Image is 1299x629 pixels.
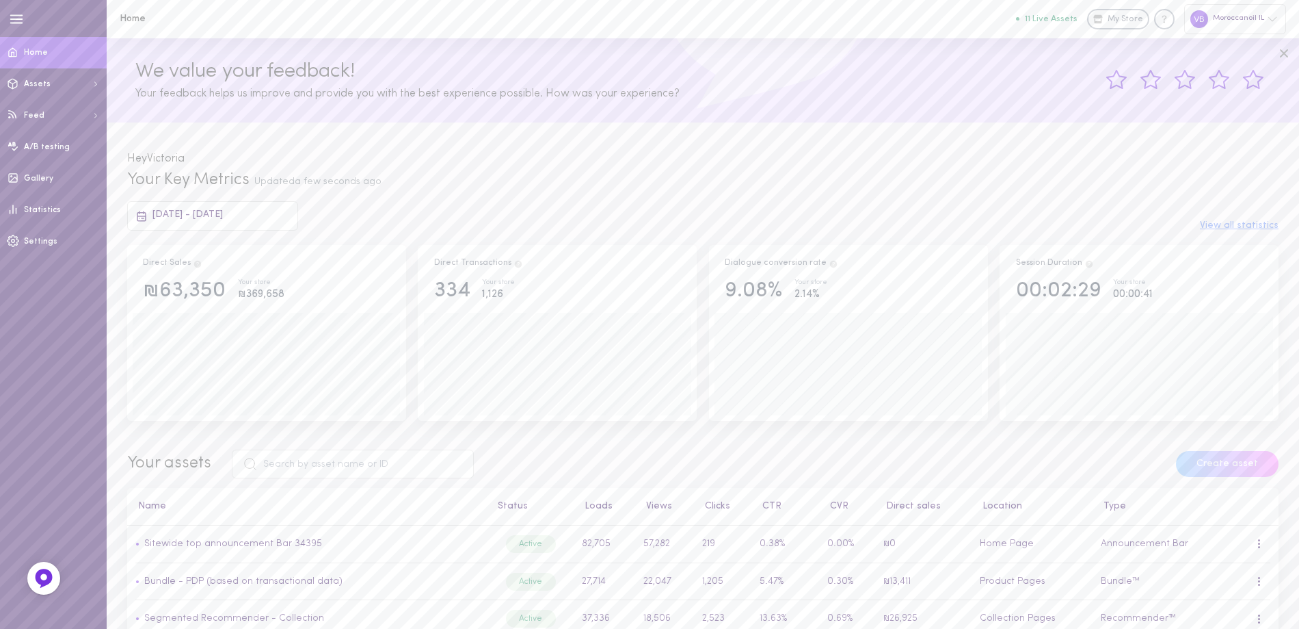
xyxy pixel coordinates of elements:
[1101,539,1188,549] span: Announcement Bar
[574,563,635,600] td: 27,714
[434,257,523,270] div: Direct Transactions
[139,576,343,587] a: Bundle - PDP (based on transactional data)
[24,143,70,151] span: A/B testing
[1113,279,1153,287] div: Your store
[752,526,820,563] td: 0.38%
[127,172,250,188] span: Your Key Metrics
[24,238,57,246] span: Settings
[875,563,972,600] td: ₪13,411
[820,563,876,600] td: 0.30%
[1184,4,1286,34] div: Moroccanoil IL
[1016,14,1077,23] button: 11 Live Assets
[1097,502,1126,511] button: Type
[1176,451,1278,477] button: Create asset
[1016,14,1087,24] a: 11 Live Assets
[1016,257,1094,270] div: Session Duration
[794,279,827,287] div: Your store
[794,286,827,303] div: 2.14%
[193,259,202,267] span: Direct Sales are the result of users clicking on a product and then purchasing the exact same pro...
[506,535,556,553] div: Active
[1154,9,1175,29] div: Knowledge center
[482,286,515,303] div: 1,126
[980,576,1045,587] span: Product Pages
[755,502,781,511] button: CTR
[698,502,730,511] button: Clicks
[578,502,613,511] button: Loads
[725,279,782,303] div: 9.08%
[752,563,820,600] td: 5.47%
[1108,14,1143,26] span: My Store
[1101,613,1176,624] span: Recommender™
[513,259,523,267] span: Total transactions from users who clicked on a product through Dialogue assets, and purchased the...
[725,257,838,270] div: Dialogue conversion rate
[506,610,556,628] div: Active
[135,613,139,624] span: •
[635,563,694,600] td: 22,047
[823,502,848,511] button: CVR
[1113,286,1153,303] div: 00:00:41
[1101,576,1140,587] span: Bundle™
[135,88,680,99] span: Your feedback helps us improve and provide you with the best experience possible. How was your ex...
[135,576,139,587] span: •
[135,61,355,82] span: We value your feedback!
[254,177,381,187] span: Updated a few seconds ago
[482,279,515,287] div: Your store
[980,613,1056,624] span: Collection Pages
[139,613,324,624] a: Segmented Recommender - Collection
[694,526,752,563] td: 219
[144,576,343,587] a: Bundle - PDP (based on transactional data)
[24,112,44,120] span: Feed
[491,502,528,511] button: Status
[238,286,284,303] div: ₪369,658
[820,526,876,563] td: 0.00%
[139,539,322,549] a: Sitewide top announcement Bar 34395
[24,49,48,57] span: Home
[24,206,61,214] span: Statistics
[1084,259,1094,267] span: Track how your session duration increase once users engage with your Assets
[694,563,752,600] td: 1,205
[24,175,53,183] span: Gallery
[829,259,838,267] span: The percentage of users who interacted with one of Dialogue`s assets and ended up purchasing in t...
[127,153,185,164] span: Hey Victoria
[1200,221,1278,231] button: View all statistics
[24,80,51,88] span: Assets
[434,279,470,303] div: 334
[879,502,941,511] button: Direct sales
[152,209,223,220] span: [DATE] - [DATE]
[143,279,226,303] div: ₪63,350
[238,279,284,287] div: Your store
[144,539,322,549] a: Sitewide top announcement Bar 34395
[120,14,345,24] h1: Home
[135,539,139,549] span: •
[506,573,556,591] div: Active
[635,526,694,563] td: 57,282
[1087,9,1149,29] a: My Store
[574,526,635,563] td: 82,705
[144,613,324,624] a: Segmented Recommender - Collection
[639,502,672,511] button: Views
[34,568,54,589] img: Feedback Button
[143,257,202,270] div: Direct Sales
[976,502,1022,511] button: Location
[131,502,166,511] button: Name
[980,539,1034,549] span: Home Page
[232,450,474,478] input: Search by asset name or ID
[1016,279,1101,303] div: 00:02:29
[127,455,211,472] span: Your assets
[875,526,972,563] td: ₪0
